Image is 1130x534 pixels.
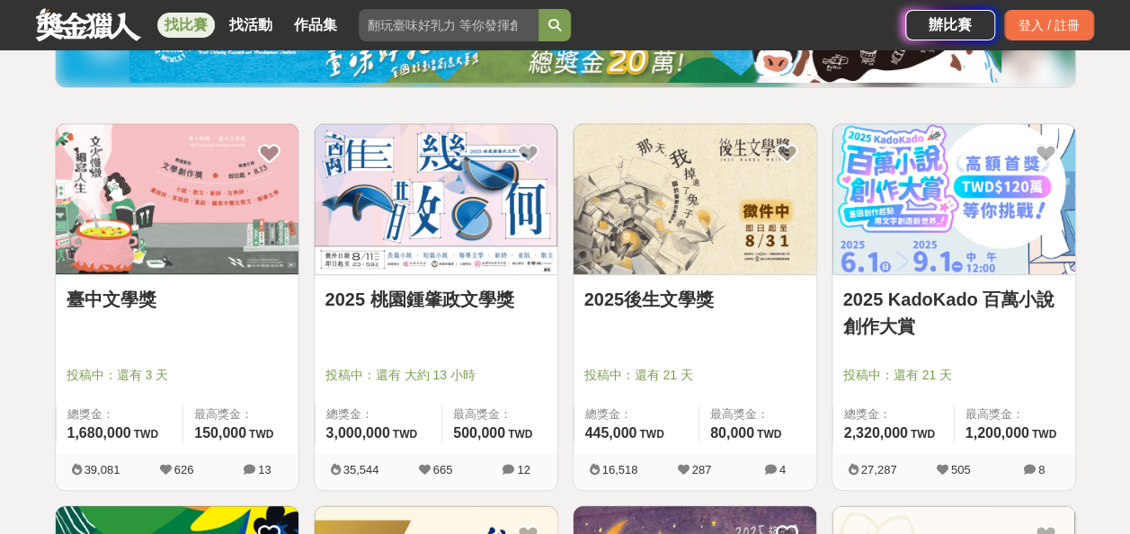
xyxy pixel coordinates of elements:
a: 找活動 [222,13,280,38]
span: 8 [1038,463,1045,476]
span: 1,200,000 [965,425,1029,441]
a: 2025 KadoKado 百萬小說創作大賞 [843,286,1064,340]
img: Cover Image [56,124,298,274]
span: 總獎金： [844,405,943,423]
span: TWD [134,428,158,441]
span: 80,000 [710,425,754,441]
span: 500,000 [453,425,505,441]
span: 445,000 [585,425,637,441]
span: 最高獎金： [453,405,546,423]
span: 最高獎金： [194,405,287,423]
span: 3,000,000 [326,425,390,441]
span: 13 [258,463,271,476]
span: 150,000 [194,425,246,441]
a: 臺中文學獎 [67,286,288,313]
span: 最高獎金： [710,405,805,423]
a: 辦比賽 [905,10,995,40]
a: 作品集 [287,13,344,38]
span: 16,518 [602,463,638,476]
span: 總獎金： [585,405,688,423]
span: 665 [433,463,453,476]
span: 35,544 [343,463,379,476]
span: TWD [393,428,417,441]
span: 505 [951,463,971,476]
span: TWD [508,428,532,441]
a: Cover Image [574,124,816,275]
span: 4 [779,463,786,476]
a: Cover Image [315,124,557,275]
a: Cover Image [56,124,298,275]
span: TWD [1032,428,1056,441]
span: 總獎金： [326,405,432,423]
span: 287 [692,463,712,476]
a: Cover Image [832,124,1075,275]
span: 1,680,000 [67,425,131,441]
a: 2025 桃園鍾肇政文學獎 [325,286,547,313]
span: 總獎金： [67,405,173,423]
img: Cover Image [574,124,816,274]
span: TWD [249,428,273,441]
span: 投稿中：還有 3 天 [67,366,288,385]
span: 投稿中：還有 21 天 [843,366,1064,385]
a: 2025後生文學獎 [584,286,805,313]
div: 登入 / 註冊 [1004,10,1094,40]
img: Cover Image [315,124,557,274]
span: 39,081 [85,463,120,476]
input: 翻玩臺味好乳力 等你發揮創意！ [359,9,538,41]
span: 投稿中：還有 21 天 [584,366,805,385]
span: 投稿中：還有 大約 13 小時 [325,366,547,385]
span: 2,320,000 [844,425,908,441]
span: 27,287 [861,463,897,476]
span: 12 [517,463,529,476]
img: Cover Image [832,124,1075,274]
span: TWD [639,428,663,441]
a: 找比賽 [157,13,215,38]
span: 最高獎金： [965,405,1064,423]
span: TWD [757,428,781,441]
span: TWD [911,428,935,441]
span: 626 [174,463,194,476]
